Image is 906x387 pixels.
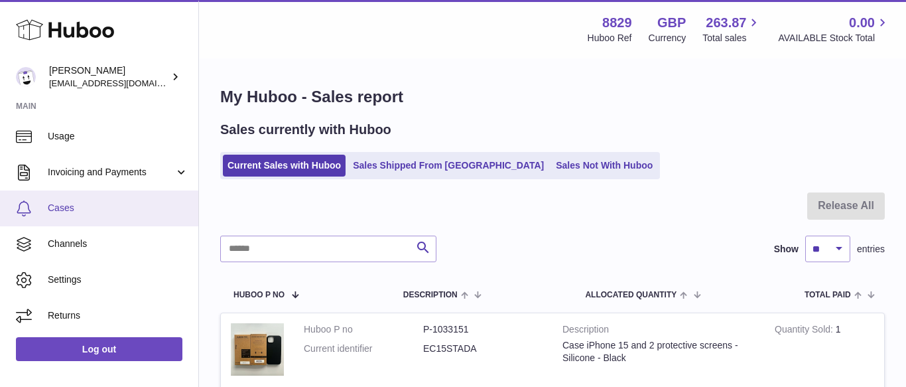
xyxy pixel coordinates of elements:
a: 0.00 AVAILABLE Stock Total [778,14,890,44]
span: 263.87 [706,14,746,32]
a: Sales Not With Huboo [551,155,657,177]
span: Total paid [805,291,851,299]
h2: Sales currently with Huboo [220,121,391,139]
div: Currency [649,32,686,44]
dd: P-1033151 [423,323,543,336]
label: Show [774,243,799,256]
span: Total sales [702,32,761,44]
a: 263.87 Total sales [702,14,761,44]
strong: 8829 [602,14,632,32]
img: 88291740994825.png [231,323,284,376]
dt: Huboo P no [304,323,423,336]
dd: EC15STADA [423,343,543,355]
span: Invoicing and Payments [48,166,174,179]
span: AVAILABLE Stock Total [778,32,890,44]
a: Current Sales with Huboo [223,155,346,177]
span: Description [403,291,458,299]
a: Sales Shipped From [GEOGRAPHIC_DATA] [348,155,549,177]
span: [EMAIL_ADDRESS][DOMAIN_NAME] [49,78,195,88]
img: commandes@kpmatech.com [16,67,36,87]
div: Huboo Ref [588,32,632,44]
span: Settings [48,273,188,286]
span: Cases [48,202,188,214]
span: Usage [48,130,188,143]
strong: Quantity Sold [775,324,836,338]
a: Log out [16,337,182,361]
span: entries [857,243,885,256]
div: Case iPhone 15 and 2 protective screens - Silicone - Black [562,339,755,364]
span: Channels [48,238,188,250]
span: 0.00 [849,14,875,32]
dt: Current identifier [304,343,423,355]
h1: My Huboo - Sales report [220,86,885,108]
strong: GBP [657,14,686,32]
strong: Description [562,323,755,339]
div: [PERSON_NAME] [49,64,168,90]
span: Returns [48,309,188,322]
span: ALLOCATED Quantity [585,291,677,299]
span: Huboo P no [233,291,285,299]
